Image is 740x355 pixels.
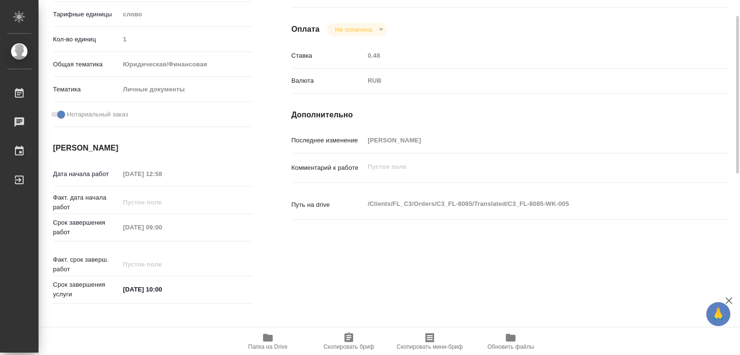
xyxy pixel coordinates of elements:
p: Тематика [53,85,119,94]
p: Комментарий к работе [291,163,365,173]
input: ✎ Введи что-нибудь [119,282,204,296]
input: Пустое поле [364,133,693,147]
span: Нотариальный заказ [67,110,128,119]
textarea: /Clients/FL_C3/Orders/C3_FL-8085/Translated/C3_FL-8085-WK-005 [364,196,693,212]
p: Валюта [291,76,365,86]
span: Папка на Drive [248,343,288,350]
p: Путь на drive [291,200,365,210]
p: Срок завершения услуги [53,280,119,299]
p: Ставка [291,51,365,61]
div: слово [119,6,252,23]
p: Тарифные единицы [53,10,119,19]
h4: Оплата [291,24,320,35]
h4: Дополнительно [291,109,729,121]
h4: [PERSON_NAME] [53,142,253,154]
p: Дата начала работ [53,169,119,179]
button: Не оплачена [332,25,375,34]
input: Пустое поле [119,220,204,234]
p: Кол-во единиц [53,35,119,44]
input: Пустое поле [119,257,204,271]
p: Факт. дата начала работ [53,193,119,212]
input: Пустое поле [119,32,252,46]
input: Пустое поле [119,167,204,181]
input: Пустое поле [119,195,204,209]
button: 🙏 [706,302,730,326]
span: Обновить файлы [488,343,534,350]
p: Срок завершения работ [53,218,119,237]
input: Пустое поле [364,49,693,63]
p: Общая тематика [53,60,119,69]
p: Последнее изменение [291,136,365,145]
span: 🙏 [710,304,727,324]
button: Папка на Drive [227,328,308,355]
span: Скопировать мини-бриф [396,343,462,350]
div: Личные документы [119,81,252,98]
div: Юридическая/Финансовая [119,56,252,73]
button: Скопировать мини-бриф [389,328,470,355]
div: Не оплачена [327,23,386,36]
button: Обновить файлы [470,328,551,355]
p: Факт. срок заверш. работ [53,255,119,274]
div: RUB [364,73,693,89]
button: Скопировать бриф [308,328,389,355]
span: Скопировать бриф [323,343,374,350]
